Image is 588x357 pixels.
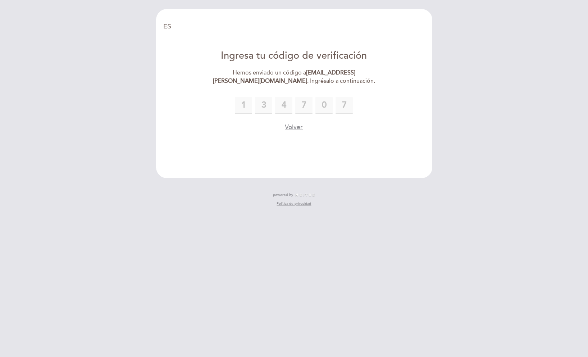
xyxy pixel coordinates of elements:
span: powered by [273,193,293,198]
div: Hemos enviado un código a . Ingrésalo a continuación. [211,69,377,85]
div: Ingresa tu código de verificación [211,49,377,63]
strong: [EMAIL_ADDRESS][PERSON_NAME][DOMAIN_NAME] [213,69,355,85]
a: Política de privacidad [277,201,311,206]
input: 0 [255,97,272,114]
button: Volver [285,123,303,132]
input: 0 [275,97,292,114]
input: 0 [295,97,313,114]
input: 0 [235,97,252,114]
img: MEITRE [295,193,315,197]
input: 0 [315,97,333,114]
a: powered by [273,193,315,198]
input: 0 [336,97,353,114]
